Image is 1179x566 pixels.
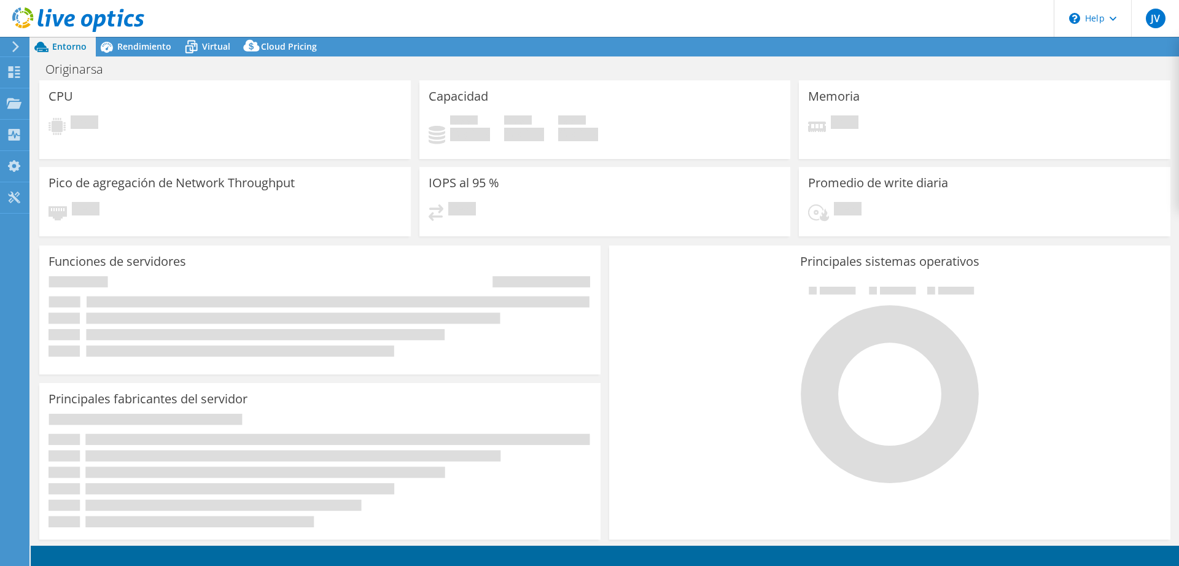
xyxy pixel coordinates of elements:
span: Cloud Pricing [261,41,317,52]
h3: CPU [49,90,73,103]
h3: Capacidad [429,90,488,103]
span: Total [558,115,586,128]
h3: Memoria [808,90,860,103]
h3: Principales sistemas operativos [618,255,1161,268]
span: Pendiente [834,202,862,219]
span: JV [1146,9,1165,28]
h4: 0 GiB [558,128,598,141]
span: Virtual [202,41,230,52]
span: Used [450,115,478,128]
h3: Promedio de write diaria [808,176,948,190]
h4: 0 GiB [504,128,544,141]
svg: \n [1069,13,1080,24]
span: Pendiente [72,202,99,219]
span: Entorno [52,41,87,52]
h1: Originarsa [40,63,122,76]
h4: 0 GiB [450,128,490,141]
span: Libre [504,115,532,128]
span: Pendiente [448,202,476,219]
span: Rendimiento [117,41,171,52]
span: Pendiente [831,115,858,132]
h3: Principales fabricantes del servidor [49,392,247,406]
h3: Pico de agregación de Network Throughput [49,176,295,190]
h3: IOPS al 95 % [429,176,499,190]
span: Pendiente [71,115,98,132]
h3: Funciones de servidores [49,255,186,268]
